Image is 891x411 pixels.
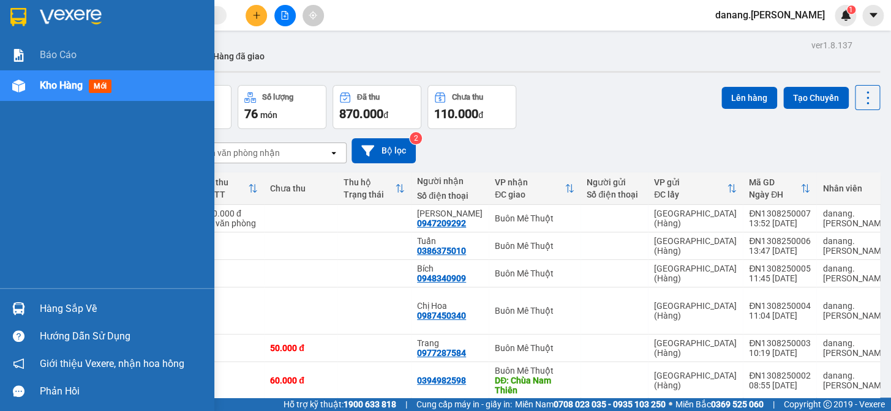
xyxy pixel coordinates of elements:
[554,399,666,409] strong: 0708 023 035 - 0935 103 250
[260,110,277,120] span: món
[847,6,855,14] sup: 1
[654,209,737,228] div: [GEOGRAPHIC_DATA] (Hàng)
[434,106,478,121] span: 110.000
[417,301,483,311] div: Chị Hoa
[822,236,888,256] div: danang.thaison
[868,10,879,21] span: caret-down
[840,10,851,21] img: icon-new-feature
[654,236,737,256] div: [GEOGRAPHIC_DATA] (Hàng)
[705,7,835,23] span: danang.[PERSON_NAME]
[339,106,383,121] span: 870.000
[489,172,581,205] th: Toggle SortBy
[675,398,764,411] span: Miền Bắc
[13,330,24,342] span: question-circle
[749,218,810,228] div: 13:52 [DATE]
[417,218,466,228] div: 0947209292
[495,306,574,316] div: Buôn Mê Thuột
[495,190,565,199] div: ĐC giao
[203,218,258,228] div: Tại văn phòng
[823,400,832,409] span: copyright
[383,110,388,120] span: đ
[417,209,483,218] div: Thanh Ngân
[13,385,24,397] span: message
[333,85,421,129] button: Đã thu870.000đ
[495,376,574,395] div: DĐ: Chùa Nam Thiên
[197,172,264,205] th: Toggle SortBy
[357,93,380,102] div: Đã thu
[12,80,25,92] img: warehouse-icon
[203,190,248,199] div: HTTT
[495,177,565,187] div: VP nhận
[648,172,743,205] th: Toggle SortBy
[654,301,737,320] div: [GEOGRAPHIC_DATA] (Hàng)
[284,398,396,411] span: Hỗ trợ kỹ thuật:
[89,80,111,93] span: mới
[12,49,25,62] img: solution-icon
[10,8,26,26] img: logo-vxr
[427,85,516,129] button: Chưa thu110.000đ
[822,183,888,193] div: Nhân viên
[587,177,642,187] div: Người gửi
[246,5,267,26] button: plus
[749,273,810,283] div: 11:45 [DATE]
[743,172,816,205] th: Toggle SortBy
[309,11,317,20] span: aim
[417,264,483,273] div: Bích
[203,177,248,187] div: Đã thu
[417,246,466,256] div: 0386375010
[417,376,466,385] div: 0394982598
[12,302,25,315] img: warehouse-icon
[749,209,810,218] div: ĐN1308250007
[654,177,727,187] div: VP gửi
[822,209,888,228] div: danang.thaison
[40,382,205,401] div: Phản hồi
[822,264,888,283] div: danang.thaison
[749,301,810,311] div: ĐN1308250004
[40,47,77,62] span: Báo cáo
[344,190,395,199] div: Trạng thái
[410,132,422,144] sup: 2
[417,348,466,358] div: 0977287584
[749,348,810,358] div: 10:19 [DATE]
[417,176,483,186] div: Người nhận
[773,398,775,411] span: |
[40,356,184,371] span: Giới thiệu Vexere, nhận hoa hồng
[822,371,888,390] div: danang.thaison
[749,371,810,380] div: ĐN1308250002
[203,209,258,218] div: 870.000 đ
[749,236,810,246] div: ĐN1308250006
[749,177,800,187] div: Mã GD
[417,236,483,246] div: Tuấn
[495,268,574,278] div: Buôn Mê Thuột
[822,338,888,358] div: danang.thaison
[495,213,574,223] div: Buôn Mê Thuột
[344,177,395,187] div: Thu hộ
[711,399,764,409] strong: 0369 525 060
[452,93,483,102] div: Chưa thu
[329,148,339,158] svg: open
[40,327,205,346] div: Hướng dẫn sử dụng
[280,11,289,20] span: file-add
[495,366,574,376] div: Buôn Mê Thuột
[40,300,205,318] div: Hàng sắp về
[40,80,83,91] span: Kho hàng
[654,338,737,358] div: [GEOGRAPHIC_DATA] (Hàng)
[515,398,666,411] span: Miền Nam
[352,138,416,163] button: Bộ lọc
[274,5,296,26] button: file-add
[783,87,849,109] button: Tạo Chuyến
[252,11,261,20] span: plus
[822,301,888,320] div: danang.thaison
[862,5,884,26] button: caret-down
[303,5,324,26] button: aim
[495,241,574,251] div: Buôn Mê Thuột
[416,398,512,411] span: Cung cấp máy in - giấy in:
[244,106,258,121] span: 76
[669,402,672,407] span: ⚪️
[270,376,331,385] div: 60.000 đ
[337,172,411,205] th: Toggle SortBy
[195,147,280,159] div: Chọn văn phòng nhận
[478,110,483,120] span: đ
[721,87,777,109] button: Lên hàng
[749,246,810,256] div: 13:47 [DATE]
